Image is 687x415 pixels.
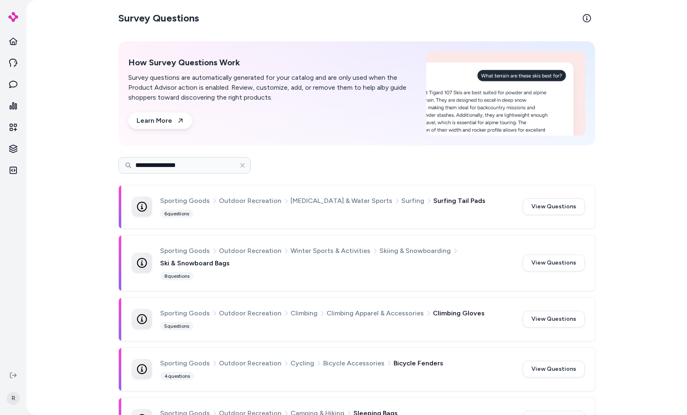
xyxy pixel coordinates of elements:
a: Learn More [128,112,192,129]
img: alby Logo [8,12,18,22]
div: 4 questions [160,372,194,380]
span: Sporting Goods [160,246,210,256]
span: [MEDICAL_DATA] & Water Sports [291,196,392,206]
span: Outdoor Recreation [219,196,281,206]
span: R [7,392,20,405]
span: Surfing Tail Pads [433,196,485,206]
span: Sporting Goods [160,196,210,206]
span: Bicycle Fenders [394,358,443,369]
span: Sporting Goods [160,358,210,369]
button: R [5,385,22,412]
span: Climbing [291,308,317,319]
span: Cycling [291,358,314,369]
span: Bicycle Accessories [323,358,384,369]
div: 8 questions [160,272,194,280]
h2: Survey Questions [118,12,199,25]
span: Climbing Gloves [433,308,485,319]
span: Winter Sports & Activities [291,246,370,256]
img: How Survey Questions Work [426,51,585,136]
span: Sporting Goods [160,308,210,319]
span: Surfing [401,196,424,206]
span: Outdoor Recreation [219,358,281,369]
span: Skiing & Snowboarding [380,246,451,256]
button: View Questions [523,255,585,271]
button: View Questions [523,361,585,377]
span: Outdoor Recreation [219,308,281,319]
p: Survey questions are automatically generated for your catalog and are only used when the Product ... [128,73,416,103]
span: Climbing Apparel & Accessories [327,308,424,319]
span: Outdoor Recreation [219,246,281,256]
h2: How Survey Questions Work [128,57,416,68]
button: View Questions [523,311,585,327]
div: 6 questions [160,210,193,218]
div: 5 questions [160,322,193,330]
span: Ski & Snowboard Bags [160,258,230,269]
button: View Questions [523,198,585,215]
